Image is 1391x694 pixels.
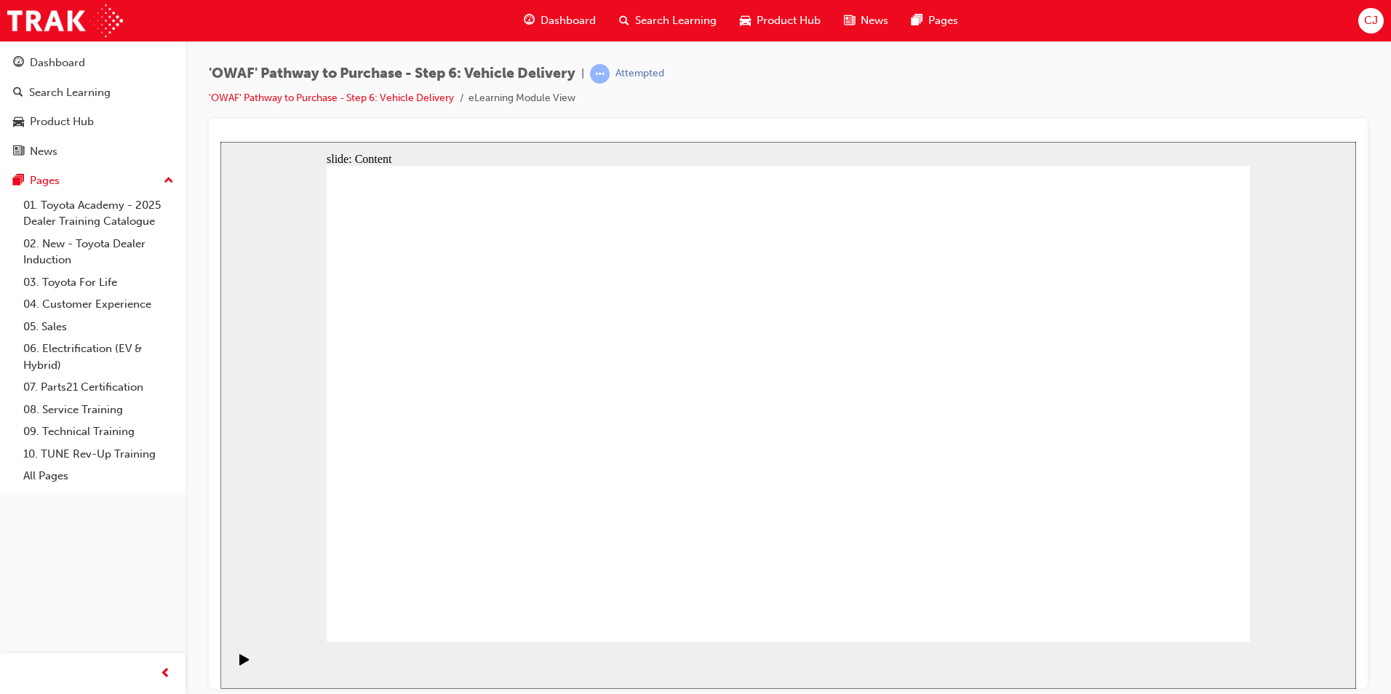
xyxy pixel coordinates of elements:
span: Search Learning [635,12,717,29]
a: search-iconSearch Learning [607,6,728,36]
button: CJ [1358,8,1384,33]
a: Dashboard [6,49,180,76]
div: Search Learning [29,84,111,101]
span: search-icon [619,12,629,30]
span: prev-icon [160,665,171,683]
span: news-icon [13,145,24,159]
div: Product Hub [30,113,94,130]
a: 06. Electrification (EV & Hybrid) [17,338,180,376]
span: car-icon [740,12,751,30]
span: CJ [1364,12,1378,29]
span: 'OWAF' Pathway to Purchase - Step 6: Vehicle Delivery [209,65,575,82]
span: up-icon [164,172,174,191]
a: guage-iconDashboard [512,6,607,36]
a: 'OWAF' Pathway to Purchase - Step 6: Vehicle Delivery [209,92,454,104]
a: 05. Sales [17,316,180,338]
span: guage-icon [13,57,24,70]
span: search-icon [13,87,23,100]
a: News [6,138,180,165]
span: news-icon [844,12,855,30]
a: 04. Customer Experience [17,293,180,316]
a: 10. TUNE Rev-Up Training [17,443,180,466]
span: Dashboard [541,12,596,29]
li: eLearning Module View [469,90,575,107]
a: 02. New - Toyota Dealer Induction [17,233,180,271]
span: car-icon [13,116,24,129]
div: Pages [30,172,60,189]
div: Dashboard [30,55,85,71]
a: 09. Technical Training [17,420,180,443]
a: Product Hub [6,108,180,135]
a: car-iconProduct Hub [728,6,832,36]
a: news-iconNews [832,6,900,36]
button: Play (Ctrl+Alt+P) [7,511,32,536]
span: pages-icon [13,175,24,188]
a: 01. Toyota Academy - 2025 Dealer Training Catalogue [17,194,180,233]
a: 08. Service Training [17,399,180,421]
span: learningRecordVerb_ATTEMPT-icon [590,64,610,84]
img: Trak [7,4,123,37]
a: All Pages [17,465,180,487]
a: 07. Parts21 Certification [17,376,180,399]
button: DashboardSearch LearningProduct HubNews [6,47,180,167]
span: Product Hub [757,12,821,29]
button: Pages [6,167,180,194]
span: pages-icon [912,12,922,30]
span: Pages [928,12,958,29]
span: News [861,12,888,29]
div: Attempted [615,67,664,81]
a: Search Learning [6,79,180,106]
a: pages-iconPages [900,6,970,36]
a: 03. Toyota For Life [17,271,180,294]
div: playback controls [7,500,32,547]
span: guage-icon [524,12,535,30]
span: | [581,65,584,82]
div: News [30,143,57,160]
